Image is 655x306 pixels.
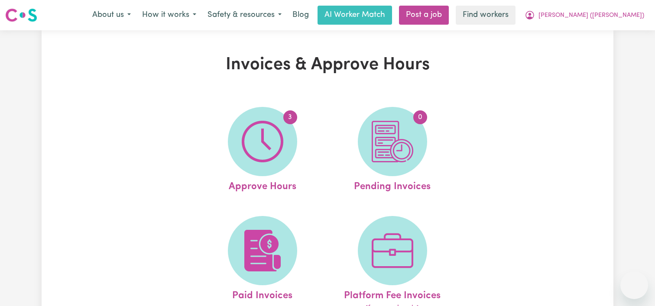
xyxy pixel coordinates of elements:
button: How it works [136,6,202,24]
a: Approve Hours [200,107,325,194]
a: Post a job [399,6,449,25]
span: Paid Invoices [232,285,292,303]
button: Safety & resources [202,6,287,24]
a: Pending Invoices [330,107,455,194]
a: Find workers [456,6,516,25]
span: Platform Fee Invoices [344,285,441,303]
button: About us [87,6,136,24]
img: Careseekers logo [5,7,37,23]
span: Pending Invoices [354,176,431,194]
span: [PERSON_NAME] ([PERSON_NAME]) [538,11,644,20]
button: My Account [519,6,650,24]
span: 3 [283,110,297,124]
a: Careseekers logo [5,5,37,25]
span: 0 [413,110,427,124]
span: Approve Hours [229,176,296,194]
iframe: Button to launch messaging window [620,271,648,299]
a: Blog [287,6,314,25]
a: AI Worker Match [318,6,392,25]
h1: Invoices & Approve Hours [142,55,513,75]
